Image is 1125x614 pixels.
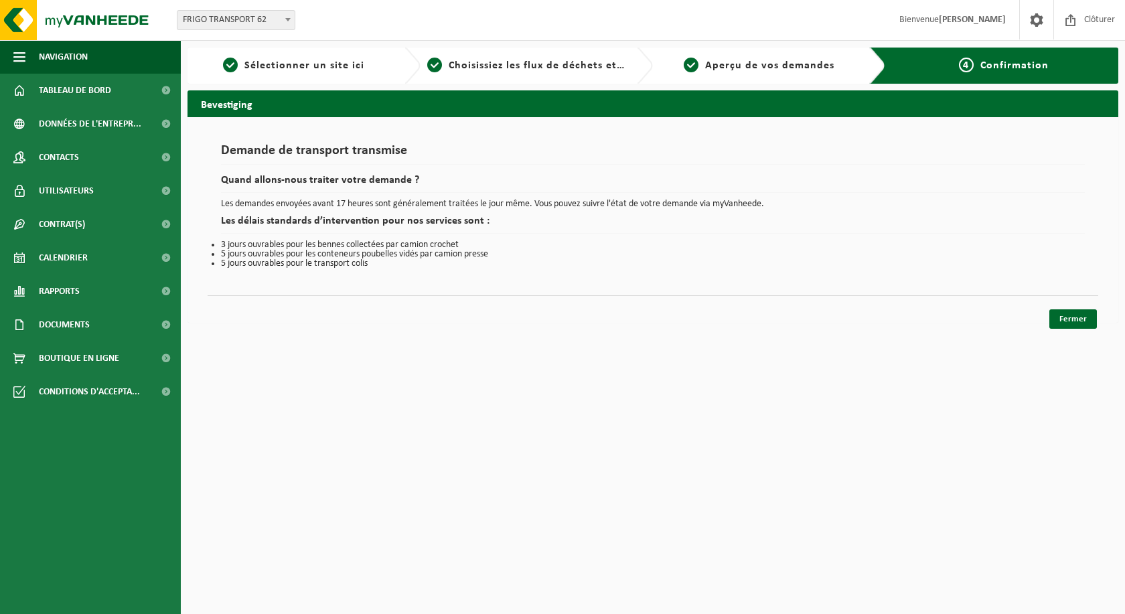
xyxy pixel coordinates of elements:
[939,15,1006,25] strong: [PERSON_NAME]
[221,250,1085,259] li: 5 jours ouvrables pour les conteneurs poubelles vidés par camion presse
[177,10,295,30] span: FRIGO TRANSPORT 62
[39,341,119,375] span: Boutique en ligne
[980,60,1049,71] span: Confirmation
[39,375,140,408] span: Conditions d'accepta...
[221,240,1085,250] li: 3 jours ouvrables pour les bennes collectées par camion crochet
[959,58,974,72] span: 4
[39,208,85,241] span: Contrat(s)
[660,58,859,74] a: 3Aperçu de vos demandes
[39,74,111,107] span: Tableau de bord
[449,60,672,71] span: Choisissiez les flux de déchets et récipients
[39,241,88,275] span: Calendrier
[221,200,1085,209] p: Les demandes envoyées avant 17 heures sont généralement traitées le jour même. Vous pouvez suivre...
[221,216,1085,234] h2: Les délais standards d’intervention pour nos services sont :
[244,60,364,71] span: Sélectionner un site ici
[39,275,80,308] span: Rapports
[705,60,834,71] span: Aperçu de vos demandes
[39,308,90,341] span: Documents
[1049,309,1097,329] a: Fermer
[223,58,238,72] span: 1
[221,259,1085,268] li: 5 jours ouvrables pour le transport colis
[39,174,94,208] span: Utilisateurs
[427,58,627,74] a: 2Choisissiez les flux de déchets et récipients
[177,11,295,29] span: FRIGO TRANSPORT 62
[187,90,1118,117] h2: Bevestiging
[39,107,141,141] span: Données de l'entrepr...
[39,141,79,174] span: Contacts
[194,58,394,74] a: 1Sélectionner un site ici
[221,144,1085,165] h1: Demande de transport transmise
[684,58,698,72] span: 3
[427,58,442,72] span: 2
[39,40,88,74] span: Navigation
[221,175,1085,193] h2: Quand allons-nous traiter votre demande ?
